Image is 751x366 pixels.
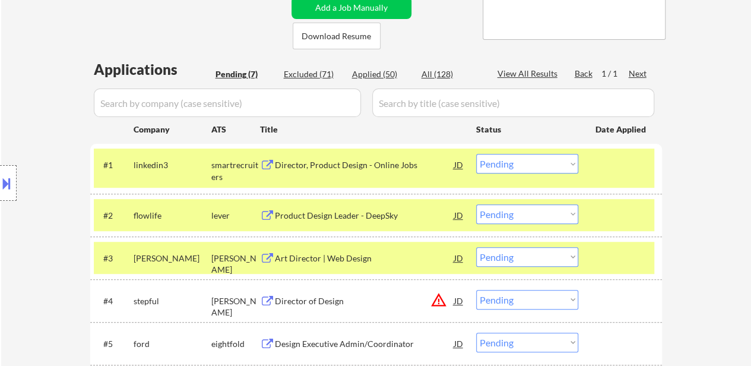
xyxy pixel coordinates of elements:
div: JD [453,204,465,226]
div: Director, Product Design - Online Jobs [275,159,454,171]
button: warning_amber [430,292,447,308]
div: #5 [103,338,124,350]
div: Status [476,118,578,140]
div: #4 [103,295,124,307]
div: Director of Design [275,295,454,307]
div: Next [629,68,648,80]
div: 1 / 1 [601,68,629,80]
div: eightfold [211,338,260,350]
div: [PERSON_NAME] [211,253,260,276]
div: Art Director | Web Design [275,253,454,264]
div: Pending (7) [216,68,275,80]
input: Search by company (case sensitive) [94,89,361,117]
div: JD [453,154,465,175]
div: Date Applied [595,124,648,135]
div: ATS [211,124,260,135]
div: View All Results [498,68,561,80]
div: JD [453,247,465,269]
div: Product Design Leader - DeepSky [275,210,454,222]
div: Excluded (71) [284,68,343,80]
div: [PERSON_NAME] [211,295,260,318]
div: ford [134,338,211,350]
div: All (128) [422,68,481,80]
div: JD [453,333,465,354]
div: lever [211,210,260,222]
div: Back [575,68,594,80]
div: smartrecruiters [211,159,260,182]
div: Applied (50) [352,68,411,80]
div: Title [260,124,465,135]
input: Search by title (case sensitive) [372,89,654,117]
div: JD [453,290,465,311]
div: stepful [134,295,211,307]
button: Download Resume [293,23,381,49]
div: Applications [94,62,211,77]
div: Design Executive Admin/Coordinator [275,338,454,350]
